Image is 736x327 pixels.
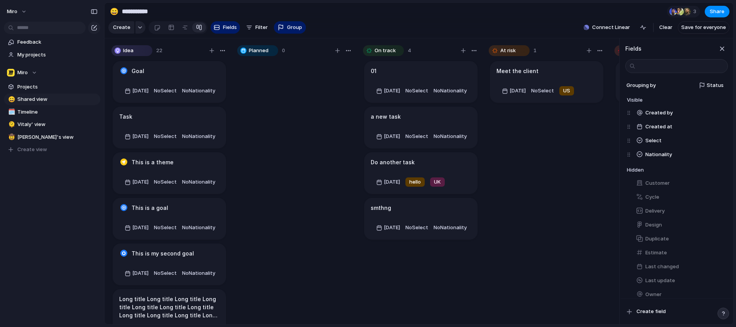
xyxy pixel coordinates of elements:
span: Clear [659,24,672,31]
h1: Meet the client [496,67,538,75]
span: No Nationality [182,224,215,230]
h1: 01 [371,67,376,75]
button: NoNationality [180,130,217,143]
div: Task[DATE]NoSelectNoNationality [113,107,226,148]
h1: This is a goal [132,204,168,212]
button: NoSelect [152,176,179,188]
button: Nationality [633,148,728,161]
span: Nationality [645,151,672,158]
span: 0 [282,47,285,54]
span: Delivery [645,207,665,215]
button: [DATE] [374,221,402,234]
button: Filter [243,21,271,34]
div: smthng[DATE]NoSelectNoNationality [364,198,478,240]
button: Create field [623,305,730,318]
button: [DATE] [123,130,150,143]
button: Created by [633,107,728,119]
button: Group [274,21,306,34]
span: Select [645,137,662,145]
button: [DATE] [374,130,402,143]
div: 01[DATE]NoSelectNoNationality [364,61,478,103]
button: [DATE] [123,267,150,279]
span: Estimate [645,249,667,257]
span: Miro [17,69,28,77]
span: No Nationality [434,224,467,230]
div: Select [627,134,728,148]
span: Idea [123,47,133,54]
h1: Goal [132,67,144,75]
span: Owner [645,291,662,298]
button: NoNationality [432,130,469,143]
span: No Select [531,87,554,94]
h1: This is a theme [132,158,174,167]
span: [DATE] [132,133,149,140]
span: No Select [154,224,177,230]
button: Connect Linear [581,22,633,33]
div: Created by [627,106,728,120]
span: Customer [645,179,670,187]
a: My projects [4,49,100,61]
div: Nationality [627,148,728,162]
div: Meet the client[DATE]NoSelectUS [490,61,603,103]
span: hello [409,178,421,186]
span: No Select [154,133,177,139]
button: [DATE] [123,85,150,97]
span: No Nationality [434,133,467,139]
span: Save for everyone [681,24,726,31]
button: Miro [4,67,100,78]
span: On track [375,47,396,54]
h3: Fields [625,44,641,53]
button: Last changed [633,261,728,273]
button: [DATE] [374,85,402,97]
a: 🗓️Timeline [4,106,100,118]
span: Vitaly' view [17,121,98,128]
button: [DATE] [123,221,150,234]
button: Create view [4,144,100,155]
h1: Do another task [371,158,415,167]
button: NoSelect [403,130,430,143]
span: No Select [154,179,177,185]
button: Estimate [633,247,728,259]
div: Created at [627,120,728,134]
button: Cycle [633,191,728,203]
span: Duplicate [645,235,669,243]
div: 🤠 [8,133,14,141]
button: NoNationality [180,221,217,234]
span: Grouping by [625,82,656,89]
div: 🤠[PERSON_NAME]'s view [4,131,100,143]
span: Cycle [645,193,659,201]
button: Clear [656,21,675,34]
a: 😄Shared view [4,94,100,105]
span: No Select [154,270,177,276]
span: Status [707,82,724,89]
div: 😄 [110,6,118,17]
span: Last update [645,277,675,284]
button: NoSelect [152,85,179,97]
span: [DATE] [132,178,149,186]
button: NoSelect [152,130,179,143]
span: Projects [17,83,98,91]
span: 4 [408,47,411,54]
div: Goal[DATE]NoSelectNoNationality [113,61,226,103]
a: 🫠Vitaly' view [4,119,100,130]
span: My projects [17,51,98,59]
span: No Nationality [182,87,215,94]
span: Timeline [17,108,98,116]
button: 😄 [7,95,15,103]
span: [DATE] [384,224,400,232]
span: [DATE] [384,87,400,95]
span: Share [710,8,724,15]
h1: a new task [371,112,401,121]
span: Create field [636,308,666,315]
button: Created at [633,121,728,133]
button: NoSelect [152,221,179,234]
span: [DATE] [132,224,149,232]
span: Created at [645,123,672,131]
button: US [557,85,576,97]
a: Projects [4,81,100,93]
button: Save for everyone [678,21,729,34]
span: No Select [405,87,428,94]
div: Do another task[DATE]helloUK [364,152,478,194]
div: This is a theme[DATE]NoSelectNoNationality [113,152,226,194]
